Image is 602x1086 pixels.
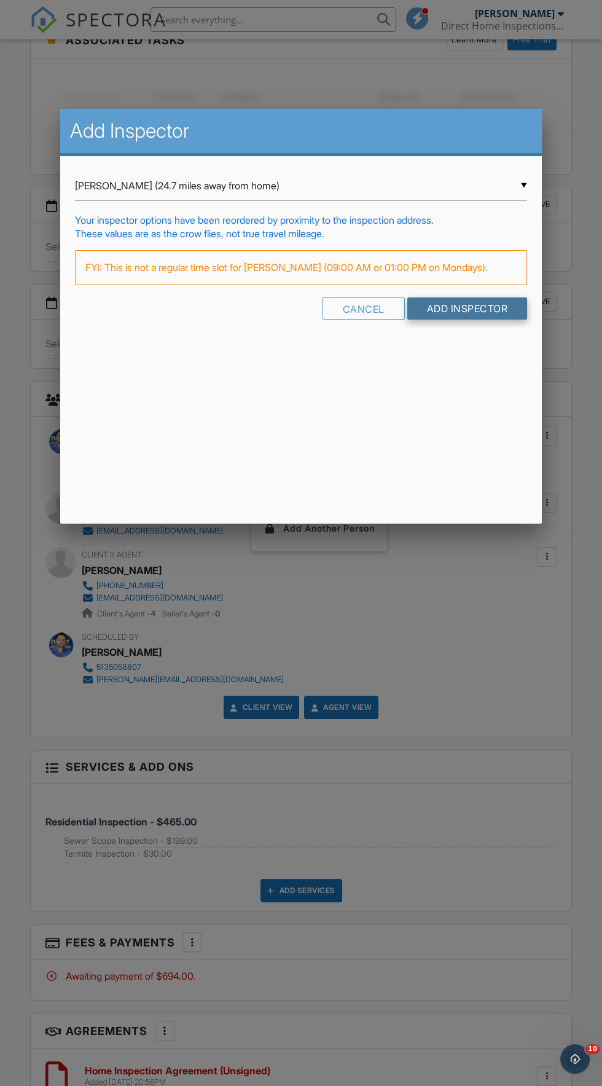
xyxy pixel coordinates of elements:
div: These values are as the crow flies, not true travel mileage. [75,227,527,240]
input: Add Inspector [407,297,528,320]
div: Cancel [322,297,405,320]
h2: Add Inspector [70,119,532,143]
iframe: Intercom live chat [560,1044,590,1074]
span: 10 [585,1044,600,1054]
div: Your inspector options have been reordered by proximity to the inspection address. [75,213,527,227]
div: FYI: This is not a regular time slot for [PERSON_NAME] (09:00 AM or 01:00 PM on Mondays). [75,250,527,285]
